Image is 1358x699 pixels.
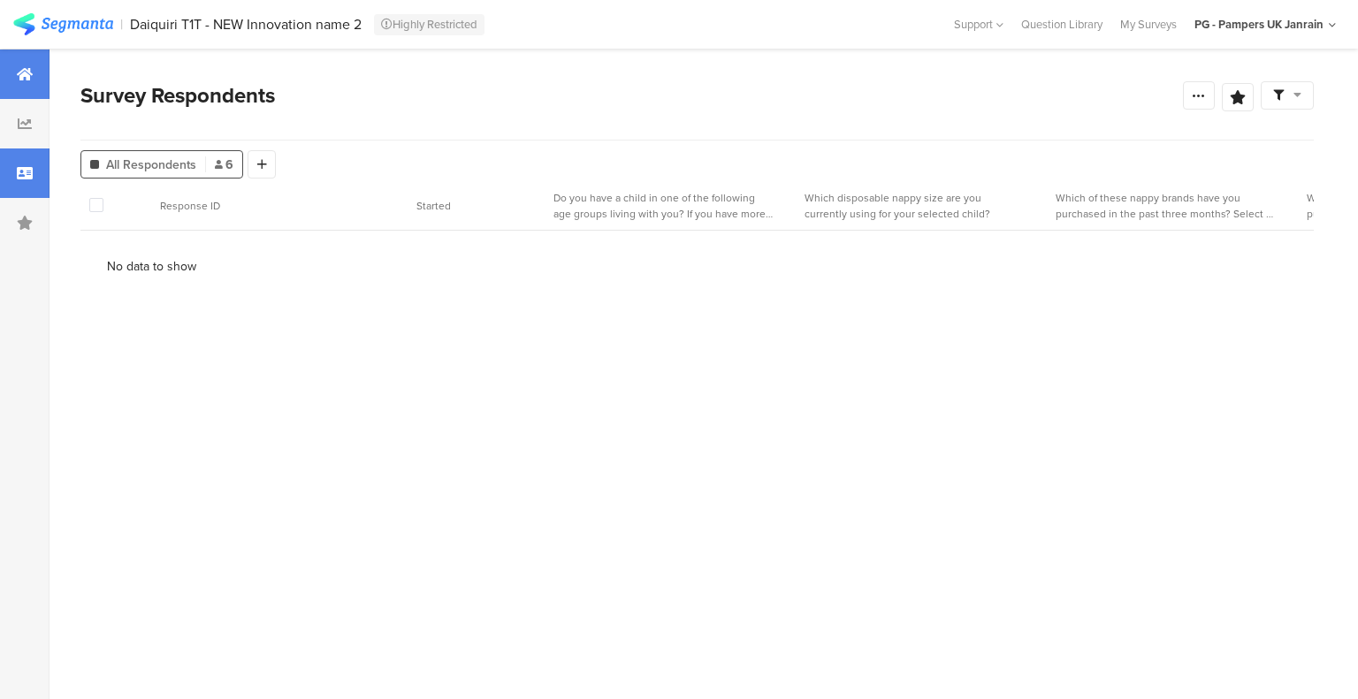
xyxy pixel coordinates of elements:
[805,190,1026,222] section: Which disposable nappy size are you currently using for your selected child?
[1194,16,1324,33] div: PG - Pampers UK Janrain
[130,16,362,33] div: Daiquiri T1T - NEW Innovation name 2
[80,80,275,111] span: Survey Respondents
[1012,16,1111,33] a: Question Library
[106,156,196,174] span: All Respondents
[160,198,220,214] span: Response ID
[13,13,113,35] img: segmanta logo
[416,198,451,214] span: Started
[374,14,484,35] div: Highly Restricted
[553,190,774,222] section: Do you have a child in one of the following age groups living with you? If you have more than one...
[1056,190,1277,222] section: Which of these nappy brands have you purchased in the past three months? Select all that apply
[215,156,233,174] span: 6
[120,14,123,34] div: |
[954,11,1003,38] div: Support
[1111,16,1186,33] a: My Surveys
